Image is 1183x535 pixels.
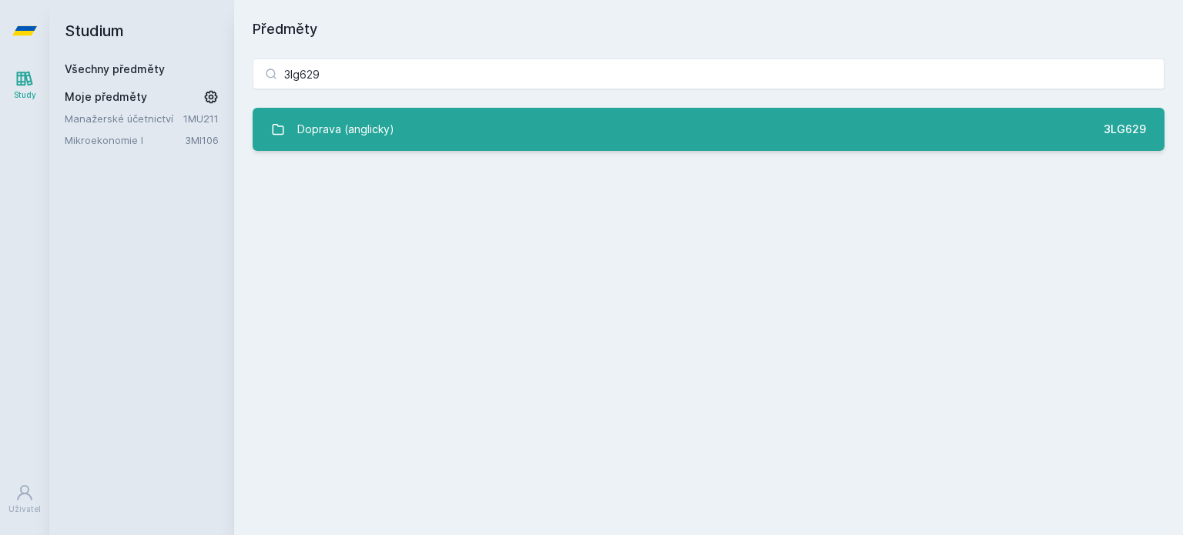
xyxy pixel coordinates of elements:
a: Doprava (anglicky) 3LG629 [253,108,1165,151]
a: Všechny předměty [65,62,165,75]
div: Doprava (anglicky) [297,114,394,145]
a: Manažerské účetnictví [65,111,183,126]
h1: Předměty [253,18,1165,40]
input: Název nebo ident předmětu… [253,59,1165,89]
a: Study [3,62,46,109]
a: Mikroekonomie I [65,132,185,148]
div: Study [14,89,36,101]
a: Uživatel [3,476,46,523]
span: Moje předměty [65,89,147,105]
a: 1MU211 [183,112,219,125]
a: 3MI106 [185,134,219,146]
div: 3LG629 [1104,122,1146,137]
div: Uživatel [8,503,41,515]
